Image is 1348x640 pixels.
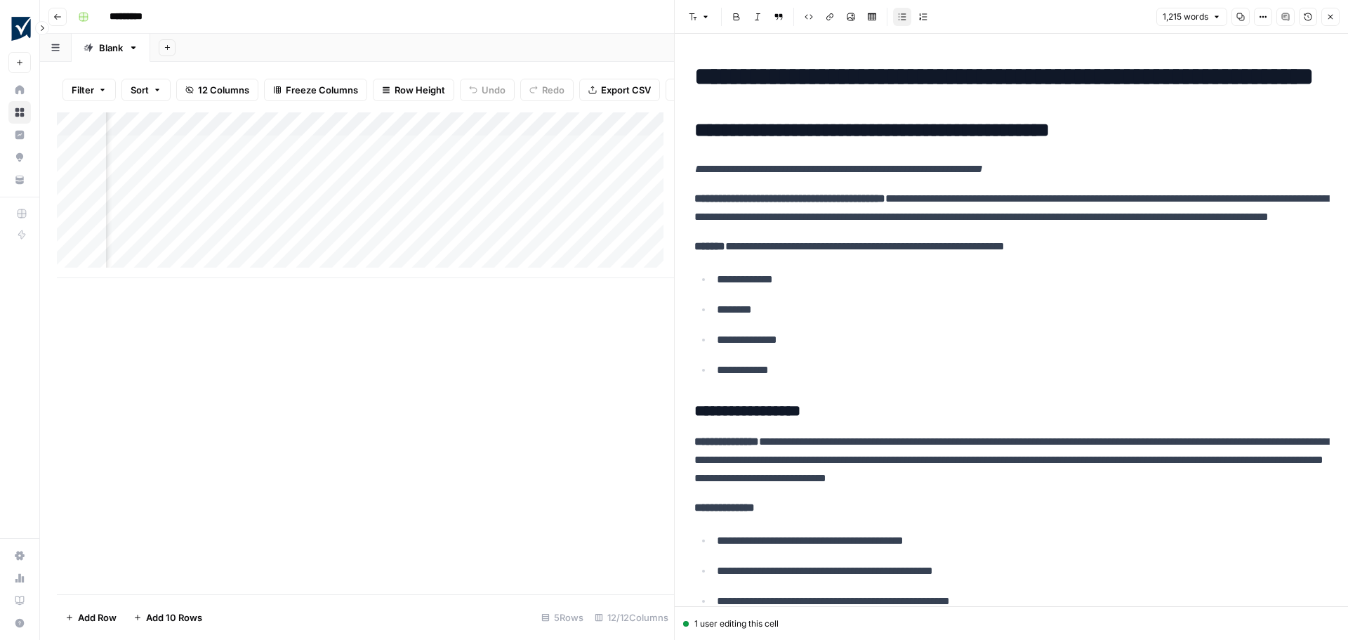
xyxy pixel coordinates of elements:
a: Browse [8,101,31,124]
button: Workspace: Smartsheet [8,11,31,46]
button: Sort [121,79,171,101]
div: Blank [99,41,123,55]
a: Usage [8,567,31,589]
span: 12 Columns [198,83,249,97]
div: 5 Rows [536,606,589,629]
a: Insights [8,124,31,146]
a: Learning Hub [8,589,31,612]
button: Redo [520,79,574,101]
span: Redo [542,83,564,97]
a: Settings [8,544,31,567]
button: Export CSV [579,79,660,101]
button: Row Height [373,79,454,101]
img: Smartsheet Logo [8,16,34,41]
a: Home [8,79,31,101]
span: Filter [72,83,94,97]
span: Add Row [78,610,117,625]
button: 12 Columns [176,79,258,101]
button: Add Row [57,606,125,629]
span: 1,215 words [1163,11,1208,23]
span: Undo [482,83,505,97]
span: Row Height [395,83,445,97]
div: 12/12 Columns [589,606,674,629]
span: Add 10 Rows [146,610,202,625]
button: Add 10 Rows [125,606,211,629]
a: Blank [72,34,150,62]
span: Sort [131,83,149,97]
button: Freeze Columns [264,79,367,101]
button: Filter [62,79,116,101]
div: 1 user editing this cell [683,618,1340,630]
a: Opportunities [8,146,31,169]
button: 1,215 words [1156,8,1227,26]
button: Help + Support [8,612,31,634]
a: Your Data [8,169,31,191]
span: Export CSV [601,83,651,97]
button: Undo [460,79,515,101]
span: Freeze Columns [286,83,358,97]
